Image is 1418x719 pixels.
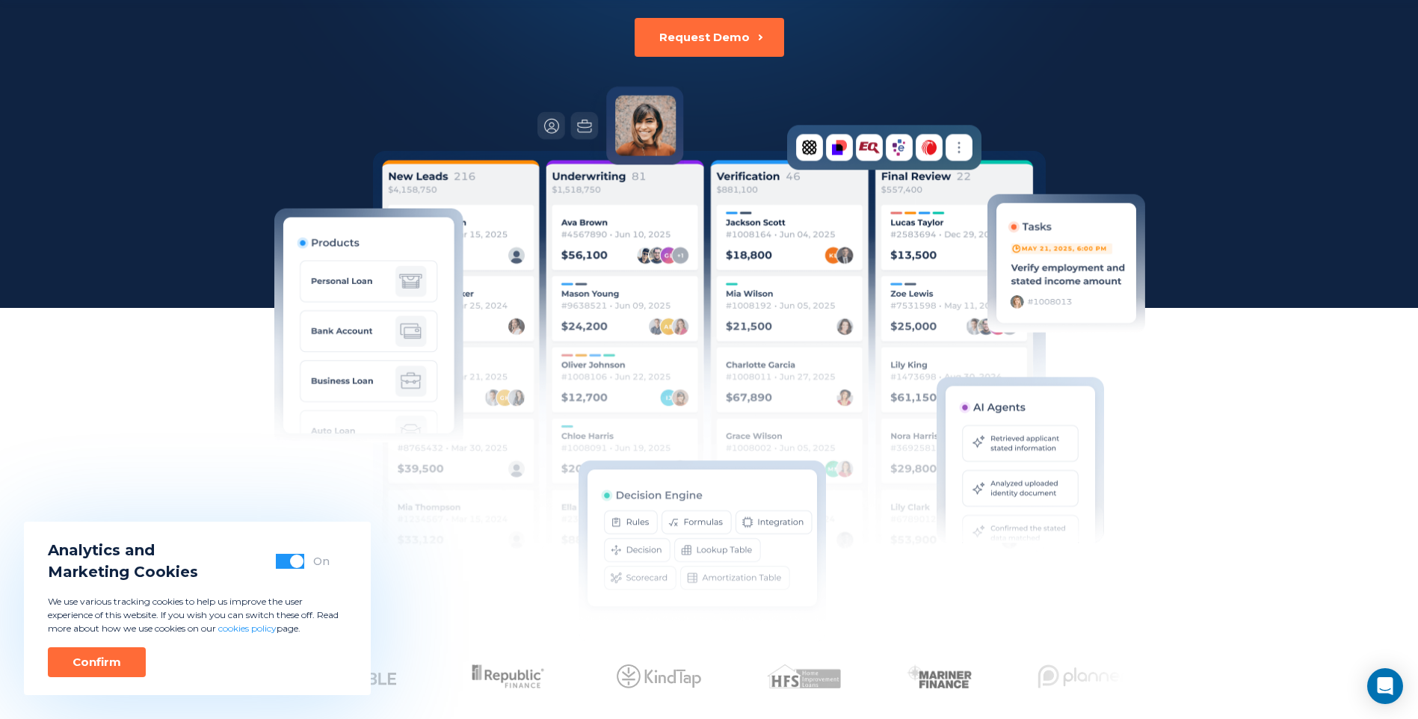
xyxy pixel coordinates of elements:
img: Client Logo 4 [765,664,839,688]
img: Client Logo 1 [292,664,394,688]
a: cookies policy [218,623,277,634]
div: Confirm [73,655,121,670]
div: On [313,554,330,569]
button: Request Demo [635,18,784,57]
span: Marketing Cookies [48,561,198,583]
div: Request Demo [659,30,750,45]
span: Analytics and [48,540,198,561]
button: Confirm [48,647,146,677]
img: Client Logo 6 [1036,664,1134,688]
img: Client Logo 5 [905,664,970,688]
p: We use various tracking cookies to help us improve the user experience of this website. If you wi... [48,595,347,635]
div: Open Intercom Messenger [1367,668,1403,704]
img: Cards list [373,151,1046,577]
img: Client Logo 3 [614,664,699,688]
img: Client Logo 2 [460,664,549,688]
